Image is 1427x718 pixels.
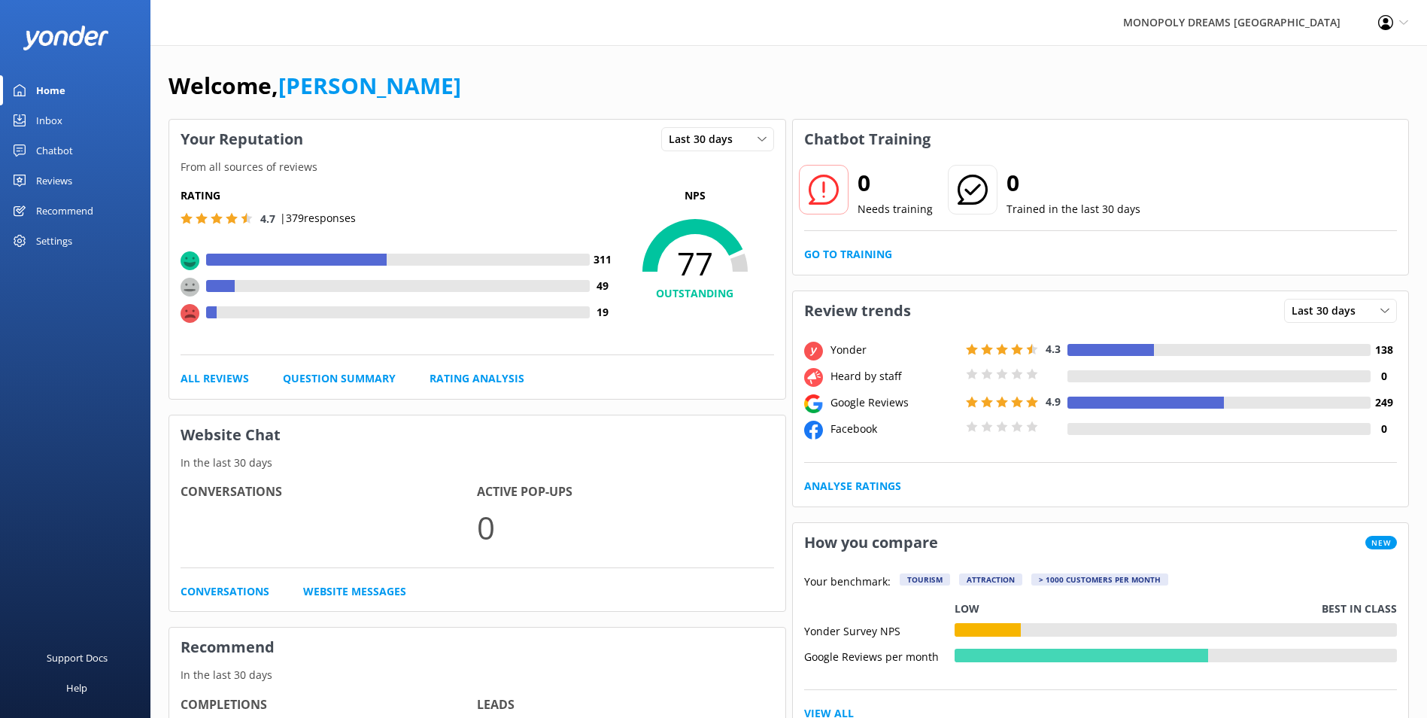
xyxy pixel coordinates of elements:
div: Heard by staff [827,368,962,385]
h5: Rating [181,187,616,204]
a: Go to Training [804,246,892,263]
span: 4.7 [260,211,275,226]
h3: Your Reputation [169,120,314,159]
div: Reviews [36,166,72,196]
p: Trained in the last 30 days [1006,201,1140,218]
div: Inbox [36,105,62,135]
h4: Leads [477,695,773,715]
div: Tourism [900,573,950,586]
h4: OUTSTANDING [616,285,774,302]
h4: 249 [1371,394,1397,411]
p: Your benchmark: [804,573,891,592]
a: Rating Analysis [430,370,524,387]
h4: 0 [1371,368,1397,385]
a: Website Messages [303,583,406,600]
p: 0 [477,502,773,552]
h4: 311 [590,251,616,268]
h3: How you compare [793,523,949,562]
a: Analyse Ratings [804,478,901,494]
p: NPS [616,187,774,204]
div: Chatbot [36,135,73,166]
div: Home [36,75,65,105]
h4: 19 [590,304,616,321]
div: Yonder [827,342,962,358]
div: Attraction [959,573,1022,586]
span: Last 30 days [1292,303,1365,319]
h4: Active Pop-ups [477,482,773,502]
a: [PERSON_NAME] [278,70,461,101]
div: Support Docs [47,643,108,673]
div: Facebook [827,421,962,437]
h4: 138 [1371,342,1397,358]
h3: Chatbot Training [793,120,942,159]
span: New [1365,536,1397,549]
div: Google Reviews [827,394,962,411]
a: All Reviews [181,370,249,387]
h3: Website Chat [169,415,785,455]
h3: Recommend [169,628,785,667]
div: > 1000 customers per month [1031,573,1168,586]
h4: 0 [1371,421,1397,437]
div: Settings [36,226,72,256]
div: Yonder Survey NPS [804,623,955,637]
h3: Review trends [793,291,922,330]
h4: Conversations [181,482,477,502]
div: Recommend [36,196,93,226]
span: 4.3 [1046,342,1061,356]
a: Question Summary [283,370,396,387]
h2: 0 [858,165,933,201]
div: Help [66,673,87,703]
a: Conversations [181,583,269,600]
p: Low [955,601,979,617]
h1: Welcome, [169,68,461,104]
h4: 49 [590,278,616,294]
h4: Completions [181,695,477,715]
p: Needs training [858,201,933,218]
img: yonder-white-logo.png [23,26,109,50]
span: 77 [616,245,774,282]
p: | 379 responses [280,210,356,227]
p: From all sources of reviews [169,159,785,175]
p: In the last 30 days [169,667,785,683]
div: Google Reviews per month [804,649,955,662]
h2: 0 [1006,165,1140,201]
p: Best in class [1322,601,1397,617]
span: Last 30 days [669,131,742,148]
p: In the last 30 days [169,455,785,471]
span: 4.9 [1046,394,1061,409]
